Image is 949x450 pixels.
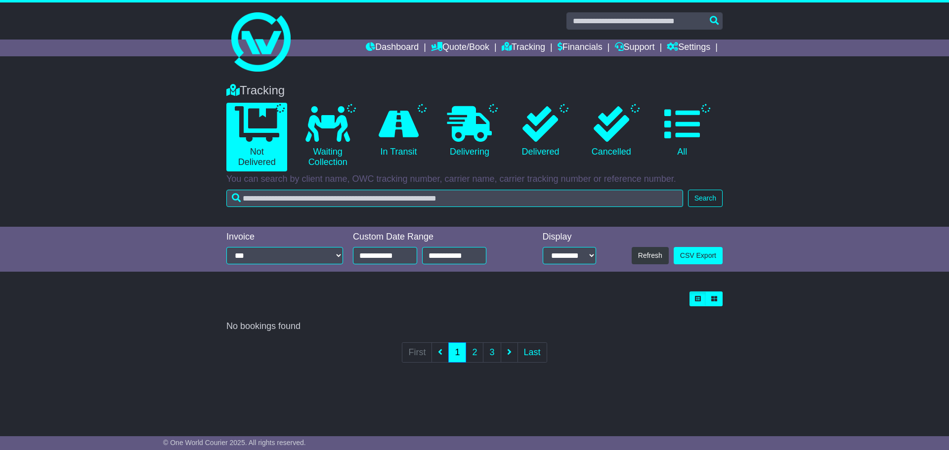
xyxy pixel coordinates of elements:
[688,190,723,207] button: Search
[518,342,547,363] a: Last
[502,40,545,56] a: Tracking
[366,40,419,56] a: Dashboard
[368,103,429,161] a: In Transit
[431,40,489,56] a: Quote/Book
[226,103,287,171] a: Not Delivered
[667,40,710,56] a: Settings
[221,83,728,98] div: Tracking
[466,342,483,363] a: 2
[226,321,723,332] div: No bookings found
[439,103,500,161] a: Delivering
[297,103,358,171] a: Waiting Collection
[510,103,571,161] a: Delivered
[226,174,723,185] p: You can search by client name, OWC tracking number, carrier name, carrier tracking number or refe...
[448,342,466,363] a: 1
[615,40,655,56] a: Support
[483,342,501,363] a: 3
[353,232,512,243] div: Custom Date Range
[652,103,713,161] a: All
[163,439,306,447] span: © One World Courier 2025. All rights reserved.
[674,247,723,264] a: CSV Export
[581,103,642,161] a: Cancelled
[558,40,603,56] a: Financials
[543,232,596,243] div: Display
[632,247,669,264] button: Refresh
[226,232,343,243] div: Invoice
